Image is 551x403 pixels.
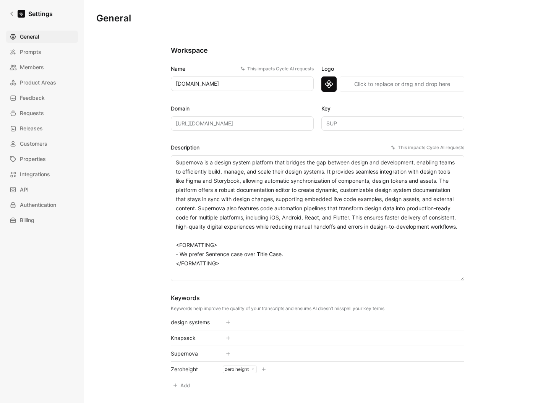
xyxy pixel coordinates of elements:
div: This impacts Cycle AI requests [240,65,314,73]
span: Requests [20,109,44,118]
a: Properties [6,153,78,165]
div: zero height [223,366,249,372]
span: Properties [20,154,46,164]
a: Billing [6,214,78,226]
div: Keywords [171,293,384,302]
h1: General [96,12,131,24]
a: Requests [6,107,78,119]
span: Prompts [20,47,41,57]
a: Prompts [6,46,78,58]
input: Some placeholder [171,116,314,131]
a: Customers [6,138,78,150]
label: Name [171,64,314,73]
span: Integrations [20,170,50,179]
a: Integrations [6,168,78,180]
div: This impacts Cycle AI requests [391,144,464,151]
label: Domain [171,104,314,113]
a: Product Areas [6,76,78,89]
button: Click to replace or drag and drop here [340,76,464,92]
span: Customers [20,139,47,148]
span: General [20,32,39,41]
h1: Settings [28,9,53,18]
a: Settings [6,6,56,21]
div: design systems [171,318,214,327]
span: Members [20,63,44,72]
a: API [6,184,78,196]
div: Knapsack [171,333,214,343]
div: Supernova [171,349,214,358]
a: Authentication [6,199,78,211]
span: Feedback [20,93,45,102]
a: Feedback [6,92,78,104]
label: Description [171,143,464,152]
span: Billing [20,216,34,225]
div: Zeroheight [171,365,214,374]
span: API [20,185,29,194]
span: Product Areas [20,78,56,87]
a: General [6,31,78,43]
button: Add [171,380,193,391]
h2: Workspace [171,46,464,55]
span: Authentication [20,200,56,210]
img: logo [321,76,337,92]
label: Key [321,104,464,113]
span: Releases [20,124,43,133]
div: Keywords help improve the quality of your transcripts and ensures AI doesn’t misspell your key terms [171,305,384,312]
a: Members [6,61,78,73]
a: Releases [6,122,78,135]
label: Logo [321,64,464,73]
textarea: Supernova is a design system platform that bridges the gap between design and development, enabli... [171,155,464,281]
